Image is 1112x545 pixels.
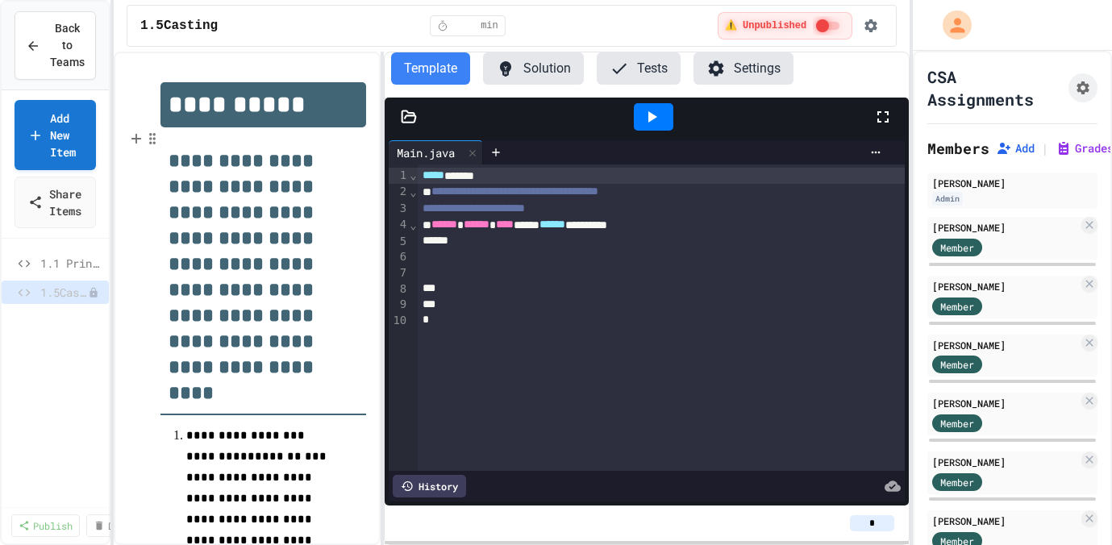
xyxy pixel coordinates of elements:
[725,19,807,32] span: ⚠️ Unpublished
[932,514,1078,528] div: [PERSON_NAME]
[391,52,470,85] button: Template
[389,297,409,313] div: 9
[389,140,483,164] div: Main.java
[15,11,96,80] button: Back to Teams
[389,217,409,233] div: 4
[409,185,417,198] span: Fold line
[940,240,974,255] span: Member
[940,357,974,372] span: Member
[40,284,88,301] span: 1.5Casting
[932,455,1078,469] div: [PERSON_NAME]
[50,20,85,71] span: Back to Teams
[389,265,409,281] div: 7
[11,514,80,537] a: Publish
[389,281,409,297] div: 8
[940,475,974,489] span: Member
[693,52,793,85] button: Settings
[932,338,1078,352] div: [PERSON_NAME]
[932,279,1078,293] div: [PERSON_NAME]
[389,144,463,161] div: Main.java
[389,168,409,184] div: 1
[86,514,149,537] a: Delete
[140,16,218,35] span: 1.5Casting
[996,140,1035,156] button: Add
[389,249,409,265] div: 6
[940,416,974,431] span: Member
[597,52,681,85] button: Tests
[932,192,963,206] div: Admin
[1068,73,1097,102] button: Assignment Settings
[88,287,99,298] div: Unpublished
[481,19,498,32] span: min
[40,255,102,272] span: 1.1 Printing
[409,168,417,181] span: Fold line
[932,220,1078,235] div: [PERSON_NAME]
[15,100,96,170] a: Add New Item
[393,475,466,497] div: History
[926,6,976,44] div: My Account
[932,396,1078,410] div: [PERSON_NAME]
[718,12,853,40] div: ⚠️ Students cannot see this content! Click the toggle to publish it and make it visible to your c...
[483,52,584,85] button: Solution
[389,201,409,217] div: 3
[409,218,417,231] span: Fold line
[927,65,1062,110] h1: CSA Assignments
[15,177,96,228] a: Share Items
[389,234,409,250] div: 5
[389,184,409,200] div: 2
[932,176,1093,190] div: [PERSON_NAME]
[389,313,409,329] div: 10
[940,299,974,314] span: Member
[1041,139,1049,158] span: |
[927,137,989,160] h2: Members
